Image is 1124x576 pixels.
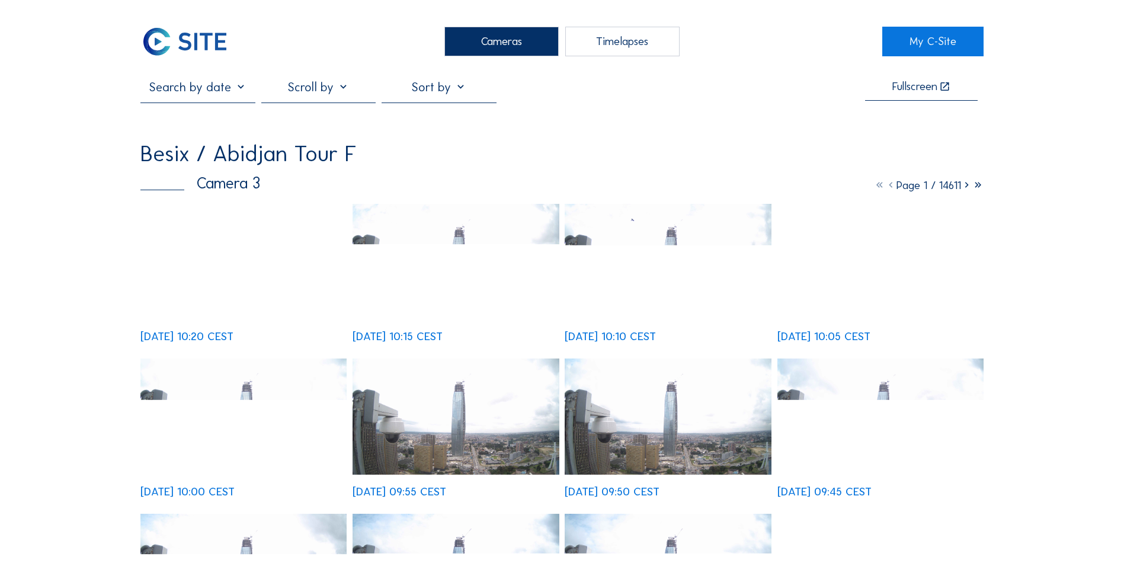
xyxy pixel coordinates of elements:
[140,359,347,475] img: image_53649727
[444,27,559,56] div: Cameras
[896,178,961,192] span: Page 1 / 14611
[565,359,771,475] img: image_53649398
[565,27,680,56] div: Timelapses
[140,175,260,191] div: Camera 3
[353,331,443,343] div: [DATE] 10:15 CEST
[777,487,872,498] div: [DATE] 09:45 CEST
[140,27,242,56] a: C-SITE Logo
[140,331,233,343] div: [DATE] 10:20 CEST
[565,331,656,343] div: [DATE] 10:10 CEST
[140,487,235,498] div: [DATE] 10:00 CEST
[140,79,255,95] input: Search by date 󰅀
[777,359,984,475] img: image_53649291
[353,487,446,498] div: [DATE] 09:55 CEST
[353,204,559,320] img: image_53650126
[892,81,937,93] div: Fullscreen
[777,204,984,320] img: image_53649797
[777,331,870,343] div: [DATE] 10:05 CEST
[353,359,559,475] img: image_53649486
[565,487,659,498] div: [DATE] 09:50 CEST
[140,204,347,320] img: image_53650209
[565,204,771,320] img: image_53650029
[882,27,984,56] a: My C-Site
[140,27,229,56] img: C-SITE Logo
[140,143,357,165] div: Besix / Abidjan Tour F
